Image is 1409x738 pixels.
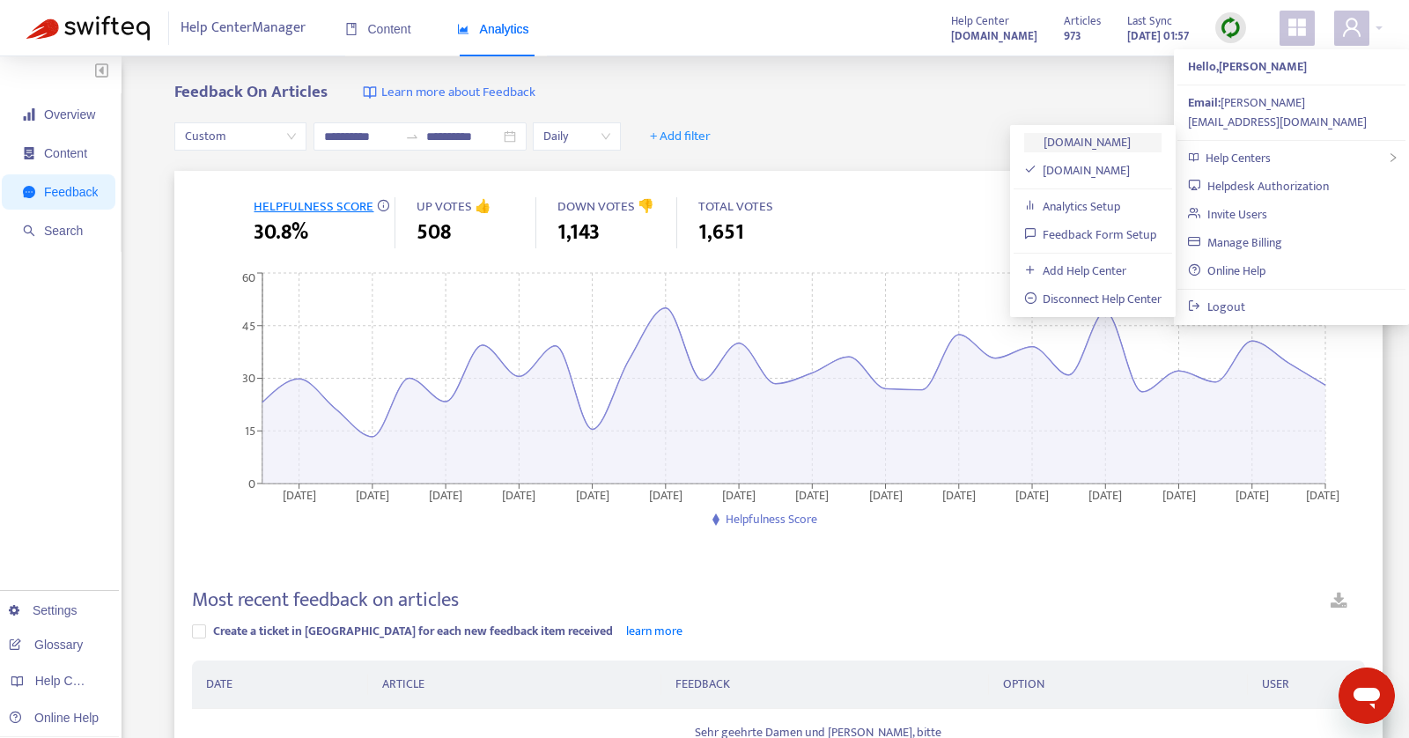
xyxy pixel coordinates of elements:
span: Help Centers [1206,148,1271,168]
span: Search [44,224,83,238]
tspan: [DATE] [430,484,463,505]
span: user [1341,17,1362,38]
span: Helpfulness Score [726,509,817,529]
span: DOWN VOTES 👎 [557,196,654,218]
a: [DOMAIN_NAME] [1024,132,1132,152]
tspan: 15 [245,421,255,441]
tspan: [DATE] [796,484,830,505]
a: [DOMAIN_NAME] [1024,160,1131,181]
tspan: [DATE] [942,484,976,505]
span: appstore [1287,17,1308,38]
span: Daily [543,123,610,150]
span: 508 [417,217,451,248]
span: 1,651 [698,217,744,248]
span: message [23,186,35,198]
a: Disconnect Help Center [1024,289,1162,309]
span: Content [44,146,87,160]
img: sync.dc5367851b00ba804db3.png [1220,17,1242,39]
tspan: [DATE] [1306,484,1339,505]
a: Feedback Form Setup [1024,225,1157,245]
tspan: [DATE] [649,484,682,505]
b: Feedback On Articles [174,78,328,106]
span: Help Center Manager [181,11,306,45]
th: OPTION [989,661,1248,709]
a: Add Help Center [1024,261,1127,281]
span: search [23,225,35,237]
a: Online Help [9,711,99,725]
span: Help Center [951,11,1009,31]
th: DATE [192,661,368,709]
a: learn more [626,621,682,641]
span: Create a ticket in [GEOGRAPHIC_DATA] for each new feedback item received [213,621,613,641]
th: ARTICLE [368,661,661,709]
strong: 973 [1064,26,1081,46]
iframe: Button to launch messaging window [1339,668,1395,724]
a: Helpdesk Authorization [1188,176,1329,196]
tspan: 60 [242,268,255,288]
a: Analytics Setup [1024,196,1121,217]
a: Learn more about Feedback [363,83,535,103]
a: Logout [1188,297,1245,317]
th: FEEDBACK [661,661,989,709]
span: + Add filter [650,126,711,147]
span: Custom [185,123,296,150]
tspan: [DATE] [356,484,389,505]
tspan: [DATE] [1162,484,1196,505]
a: [DOMAIN_NAME] [951,26,1037,46]
span: UP VOTES 👍 [417,196,491,218]
button: + Add filter [637,122,724,151]
span: area-chart [457,23,469,35]
span: 1,143 [557,217,600,248]
span: Feedback [44,185,98,199]
strong: Hello, [PERSON_NAME] [1188,56,1307,77]
tspan: 45 [242,315,255,336]
span: HELPFULNESS SCORE [254,196,373,218]
span: Analytics [457,22,529,36]
strong: [DATE] 01:57 [1127,26,1189,46]
tspan: [DATE] [723,484,756,505]
tspan: [DATE] [869,484,903,505]
span: signal [23,108,35,121]
th: USER [1248,661,1365,709]
img: Swifteq [26,16,150,41]
span: Articles [1064,11,1101,31]
span: right [1388,152,1398,163]
a: Settings [9,603,77,617]
img: image-link [363,85,377,100]
h4: Most recent feedback on articles [192,588,459,612]
span: book [345,23,358,35]
span: Learn more about Feedback [381,83,535,103]
a: Glossary [9,638,83,652]
tspan: [DATE] [576,484,609,505]
tspan: 0 [248,473,255,493]
span: Last Sync [1127,11,1172,31]
tspan: [DATE] [283,484,316,505]
a: Online Help [1188,261,1265,281]
span: Overview [44,107,95,122]
span: container [23,147,35,159]
strong: Email: [1188,92,1221,113]
tspan: [DATE] [1016,484,1050,505]
span: 30.8% [254,217,308,248]
span: swap-right [405,129,419,144]
span: Content [345,22,411,36]
tspan: [DATE] [1236,484,1269,505]
div: [PERSON_NAME][EMAIL_ADDRESS][DOMAIN_NAME] [1188,93,1395,132]
a: Manage Billing [1188,232,1282,253]
span: TOTAL VOTES [698,196,773,218]
span: Help Centers [35,674,107,688]
span: to [405,129,419,144]
tspan: 30 [242,368,255,388]
a: Invite Users [1188,204,1267,225]
tspan: [DATE] [1089,484,1123,505]
tspan: [DATE] [503,484,536,505]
